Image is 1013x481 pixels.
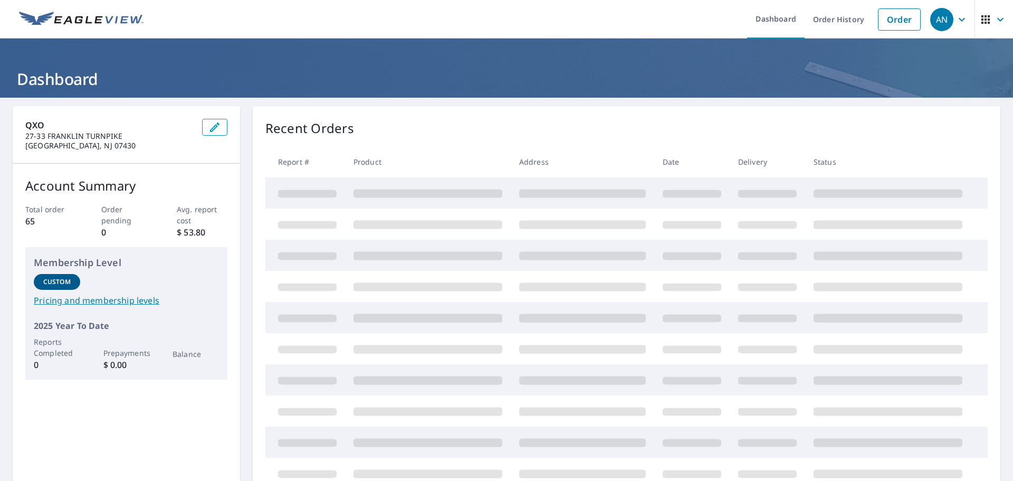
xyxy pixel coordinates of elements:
th: Address [511,146,654,177]
th: Report # [265,146,345,177]
p: Avg. report cost [177,204,227,226]
p: Custom [43,277,71,287]
p: Prepayments [103,347,150,359]
p: Recent Orders [265,119,354,138]
h1: Dashboard [13,68,1000,90]
p: 65 [25,215,76,228]
p: Total order [25,204,76,215]
p: Balance [173,348,219,360]
th: Status [805,146,971,177]
p: [GEOGRAPHIC_DATA], NJ 07430 [25,141,194,150]
p: $ 0.00 [103,359,150,371]
p: 2025 Year To Date [34,319,219,332]
p: QXO [25,119,194,131]
p: Account Summary [25,176,227,195]
p: 27-33 FRANKLIN TURNPIKE [25,131,194,141]
img: EV Logo [19,12,144,27]
p: Order pending [101,204,152,226]
p: Reports Completed [34,336,80,359]
div: AN [930,8,953,31]
a: Pricing and membership levels [34,294,219,307]
p: Membership Level [34,256,219,270]
p: 0 [34,359,80,371]
p: $ 53.80 [177,226,227,239]
p: 0 [101,226,152,239]
a: Order [878,8,921,31]
th: Product [345,146,511,177]
th: Date [654,146,730,177]
th: Delivery [730,146,805,177]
